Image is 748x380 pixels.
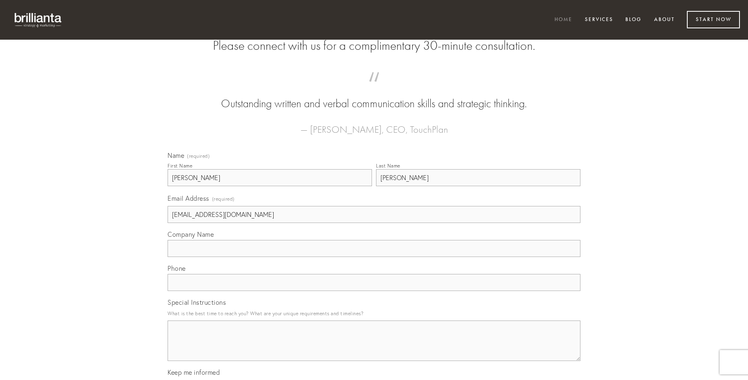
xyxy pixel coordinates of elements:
[168,230,214,238] span: Company Name
[649,13,680,27] a: About
[168,151,184,159] span: Name
[168,163,192,169] div: First Name
[687,11,740,28] a: Start Now
[187,154,210,159] span: (required)
[168,308,580,319] p: What is the best time to reach you? What are your unique requirements and timelines?
[181,80,567,96] span: “
[181,80,567,112] blockquote: Outstanding written and verbal communication skills and strategic thinking.
[168,264,186,272] span: Phone
[549,13,578,27] a: Home
[376,163,400,169] div: Last Name
[168,194,209,202] span: Email Address
[168,38,580,53] h2: Please connect with us for a complimentary 30-minute consultation.
[620,13,647,27] a: Blog
[8,8,69,32] img: brillianta - research, strategy, marketing
[580,13,618,27] a: Services
[212,193,235,204] span: (required)
[181,112,567,138] figcaption: — [PERSON_NAME], CEO, TouchPlan
[168,298,226,306] span: Special Instructions
[168,368,220,376] span: Keep me informed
